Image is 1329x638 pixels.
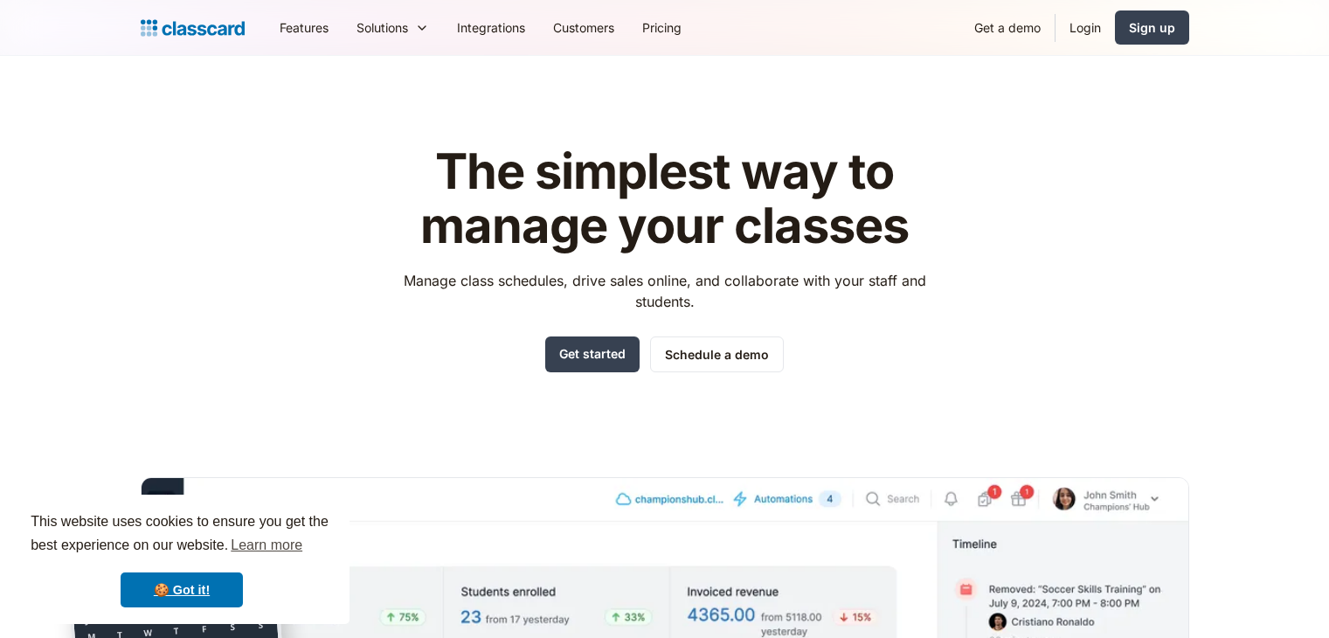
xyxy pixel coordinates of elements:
[1056,8,1115,47] a: Login
[539,8,628,47] a: Customers
[387,145,942,253] h1: The simplest way to manage your classes
[266,8,343,47] a: Features
[1115,10,1189,45] a: Sign up
[443,8,539,47] a: Integrations
[31,511,333,558] span: This website uses cookies to ensure you get the best experience on our website.
[14,495,350,624] div: cookieconsent
[141,16,245,40] a: Logo
[628,8,696,47] a: Pricing
[343,8,443,47] div: Solutions
[387,270,942,312] p: Manage class schedules, drive sales online, and collaborate with your staff and students.
[1129,18,1175,37] div: Sign up
[121,572,243,607] a: dismiss cookie message
[960,8,1055,47] a: Get a demo
[356,18,408,37] div: Solutions
[228,532,305,558] a: learn more about cookies
[650,336,784,372] a: Schedule a demo
[545,336,640,372] a: Get started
